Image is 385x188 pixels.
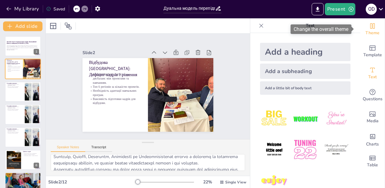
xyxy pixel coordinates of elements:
[360,62,385,84] div: Add text boxes
[48,179,135,185] div: Slide 2 / 12
[7,128,23,130] p: Географія навчання
[322,135,350,164] img: 6.jpeg
[360,150,385,172] div: Add a table
[7,129,23,131] p: Більше 100 будівельних ЗПТО в [GEOGRAPHIC_DATA].
[5,127,41,147] div: 5
[87,91,140,104] p: Важливість підготовки кадрів для відбудови.
[7,86,23,87] p: ЦПТО ДСЗ діють у 8 областях.
[7,176,39,177] p: Теоретичне навчання з практикою.
[7,173,39,175] p: Рішення: Дуальна модель перепідготовки
[90,66,143,84] p: В [GEOGRAPHIC_DATA] існує дисбаланс між проектами та навчанням.
[5,36,41,56] div: 1
[360,40,385,62] div: Add ready made slides
[260,43,350,61] div: Add a heading
[34,140,39,146] div: 5
[7,45,39,50] p: Презентація розглядає дуальну модель перепідготовки кадрів як інноваційний підхід до відбудови [G...
[291,24,351,34] div: Change the overall theme
[34,49,39,54] div: 1
[260,105,288,133] img: 1.jpeg
[85,145,112,152] button: Transcript
[360,84,385,106] div: Get real-time input from your audience
[90,53,144,77] p: Відбудова [GEOGRAPHIC_DATA]: Дефіцит кадрів і рішення
[86,43,151,56] div: Slide 2
[360,18,385,40] div: Change the overall theme
[5,4,42,14] button: My Library
[23,153,39,154] p: Нестача робочої сили є перешкодою.
[322,105,350,133] img: 3.jpeg
[360,106,385,128] div: Add images, graphics, shapes or video
[291,105,319,133] img: 2.jpeg
[7,132,23,134] p: Адаптація програм навчання.
[260,135,288,164] img: 4.jpeg
[7,84,23,86] p: Більше 100 будівельних ЗПТО в [GEOGRAPHIC_DATA].
[363,96,383,102] span: Questions
[5,82,41,102] div: 3
[7,106,23,109] p: Більше 100 будівельних ЗПТО в [GEOGRAPHIC_DATA].
[7,63,21,66] p: В [GEOGRAPHIC_DATA] існує дисбаланс між проектами та навчанням.
[366,4,377,15] div: O D
[23,151,39,153] p: Дефіцит кадрів
[23,155,39,156] p: Найбільший дефіцит у певних областях.
[260,81,350,95] div: Add a little bit of body text
[291,135,319,164] img: 5.jpeg
[7,87,23,88] p: Адаптація програм навчання.
[7,67,21,69] p: Необхідність адаптації навчальних програм.
[51,154,245,171] textarea: Loremipsu dol sitametcon adipiscinge seddoeiu t incididuntutl etdolorema aliquaen a minimveni qui...
[200,179,215,185] div: 22 %
[363,52,382,58] span: Template
[5,104,41,124] div: 4
[7,175,39,176] p: Дуальна модель перепідготовки.
[225,180,246,185] span: Single View
[51,145,85,152] button: Speaker Notes
[7,59,21,65] p: Відбудова [GEOGRAPHIC_DATA]: Дефіцит кадрів і рішення
[34,163,39,168] div: 6
[5,150,41,170] div: 6
[366,141,379,148] span: Charts
[5,59,41,79] div: 2
[163,4,215,13] input: Insert title
[365,30,380,36] span: Theme
[266,18,354,33] p: Text
[7,131,23,133] p: ЦПТО ДСЗ діють у 8 областях.
[367,118,379,124] span: Media
[360,128,385,150] div: Add charts and graphs
[312,3,324,15] button: Export to PowerPoint
[88,83,141,96] p: Необхідність адаптації навчальних програм.
[34,117,39,123] div: 4
[34,72,39,77] div: 2
[7,83,23,84] p: Географія навчання
[7,66,21,67] p: Топ-5 регіонів за кількістю проектів.
[46,6,65,12] div: Saved
[7,105,23,107] p: Географія навчання
[23,154,39,155] p: Найбільш затребувані професії.
[3,21,42,31] button: Add slide
[48,21,58,31] div: Layout
[366,3,377,15] button: O D
[367,162,378,168] span: Table
[64,22,72,30] span: Position
[7,109,23,110] p: ЦПТО ДСЗ діють у 8 областях.
[7,177,39,178] p: Мета тестування моделі.
[7,110,23,111] p: Адаптація програм навчання.
[260,64,350,79] div: Add a subheading
[7,50,39,51] p: Generated with [URL]
[7,41,36,44] strong: Дуальна модель перепідготовки кадрів: Інноваційний підхід до відбудови [GEOGRAPHIC_DATA]
[368,74,377,80] span: Text
[34,94,39,100] div: 3
[89,79,141,88] p: Топ-5 регіонів за кількістю проектів.
[7,69,21,72] p: Важливість підготовки кадрів для відбудови.
[325,3,355,15] button: Present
